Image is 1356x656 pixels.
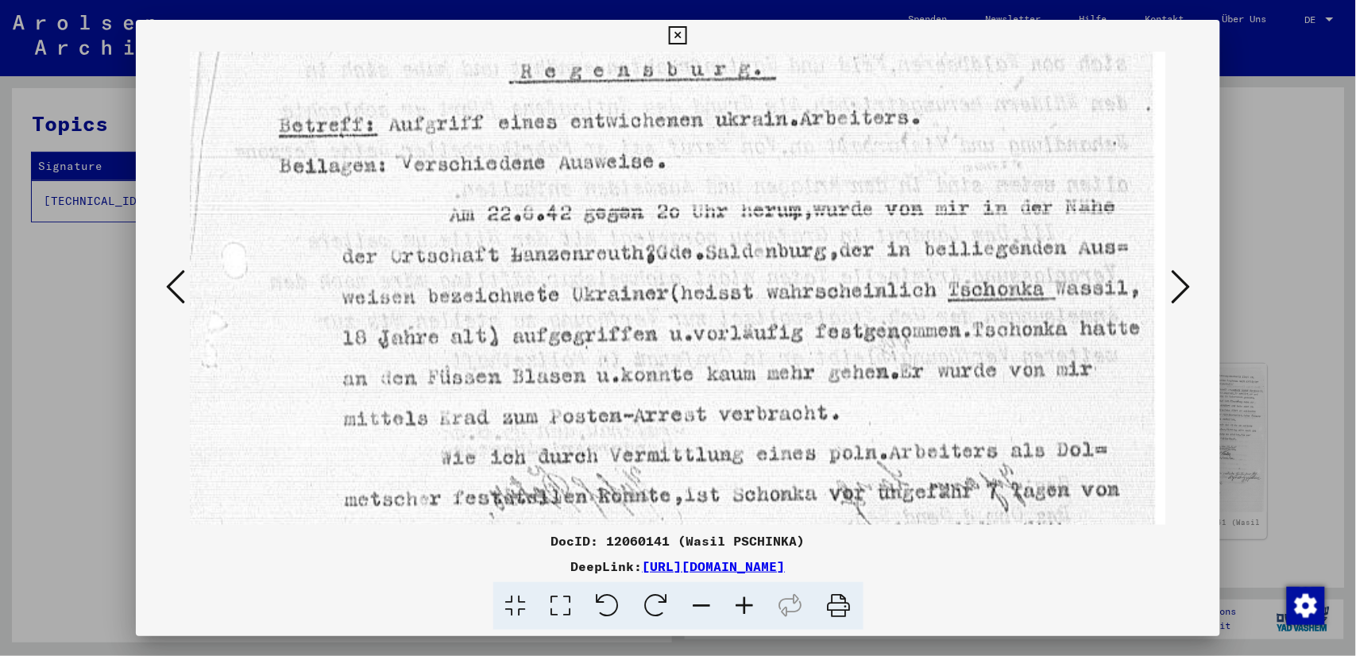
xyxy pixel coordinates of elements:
[1287,587,1325,625] img: Zustimmung ändern
[643,558,786,574] a: [URL][DOMAIN_NAME]
[136,557,1221,576] div: DeepLink:
[1286,586,1324,624] div: Zustimmung ändern
[136,531,1221,550] div: DocID: 12060141 (Wasil PSCHINKA)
